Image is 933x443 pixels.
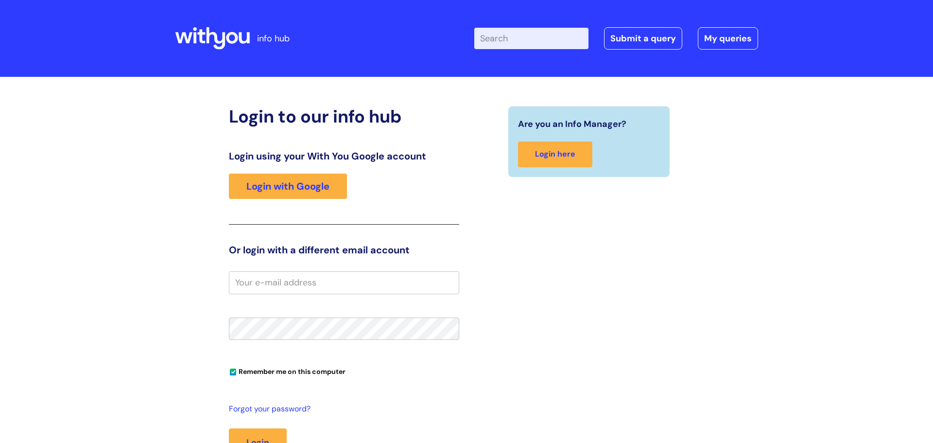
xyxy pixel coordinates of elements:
a: Submit a query [604,27,682,50]
input: Remember me on this computer [230,369,236,375]
a: My queries [698,27,758,50]
h3: Login using your With You Google account [229,150,459,162]
input: Search [474,28,588,49]
a: Forgot your password? [229,402,454,416]
a: Login with Google [229,174,347,199]
label: Remember me on this computer [229,365,346,376]
a: Login here [518,142,592,167]
span: Are you an Info Manager? [518,116,626,132]
h3: Or login with a different email account [229,244,459,256]
input: Your e-mail address [229,271,459,294]
p: info hub [257,31,290,46]
h2: Login to our info hub [229,106,459,127]
div: You can uncheck this option if you're logging in from a shared device [229,363,459,379]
